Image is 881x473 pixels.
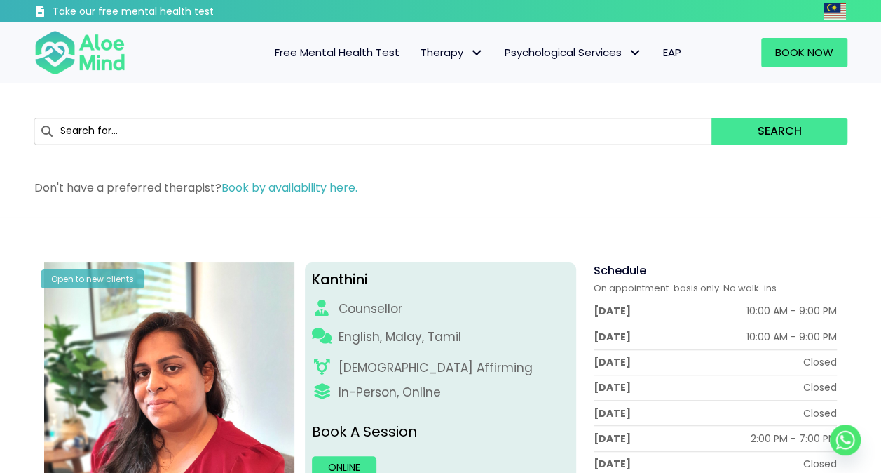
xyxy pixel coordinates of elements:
div: 10:00 AM - 9:00 PM [746,302,837,316]
div: In-Person, Online [339,381,441,399]
span: Schedule [594,260,646,276]
span: Psychological Services: submenu [625,40,646,60]
nav: Menu [144,35,692,65]
img: ms [824,1,846,18]
a: Whatsapp [830,425,861,455]
span: Book Now [775,42,833,57]
div: Open to new clients [41,267,144,286]
div: Closed [803,404,837,418]
a: EAP [653,35,692,65]
div: [DATE] [594,404,631,418]
span: Therapy: submenu [467,40,487,60]
a: Free Mental Health Test [264,35,410,65]
a: Take our free mental health test [34,4,289,20]
div: [DATE] [594,454,631,468]
span: Therapy [421,42,484,57]
a: Book Now [761,35,847,65]
div: Kanthini [312,267,569,287]
span: Free Mental Health Test [275,42,399,57]
h3: Take our free mental health test [53,4,289,18]
span: Psychological Services [505,42,642,57]
a: TherapyTherapy: submenu [410,35,494,65]
div: [DATE] [594,302,631,316]
a: Book by availability here. [221,177,357,193]
button: Search [711,115,847,142]
div: [DATE] [594,327,631,341]
p: Book A Session [312,420,569,440]
div: [DATE] [594,352,631,366]
div: 2:00 PM - 7:00 PM [751,429,837,443]
img: en [800,1,822,18]
div: [DATE] [594,429,631,443]
div: 10:00 AM - 9:00 PM [746,327,837,341]
span: EAP [663,42,681,57]
p: Don't have a preferred therapist? [34,177,847,193]
div: Counsellor [339,298,402,315]
div: Closed [803,352,837,366]
p: English, Malay, Tamil [339,326,461,343]
div: [DEMOGRAPHIC_DATA] Affirming [339,357,533,374]
a: Psychological ServicesPsychological Services: submenu [494,35,653,65]
a: English [800,1,824,18]
div: [DATE] [594,378,631,392]
a: Malay [824,1,847,18]
div: Closed [803,454,837,468]
img: Aloe mind Logo [34,27,125,73]
input: Search for... [34,115,712,142]
div: Closed [803,378,837,392]
span: On appointment-basis only. No walk-ins [594,279,777,292]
